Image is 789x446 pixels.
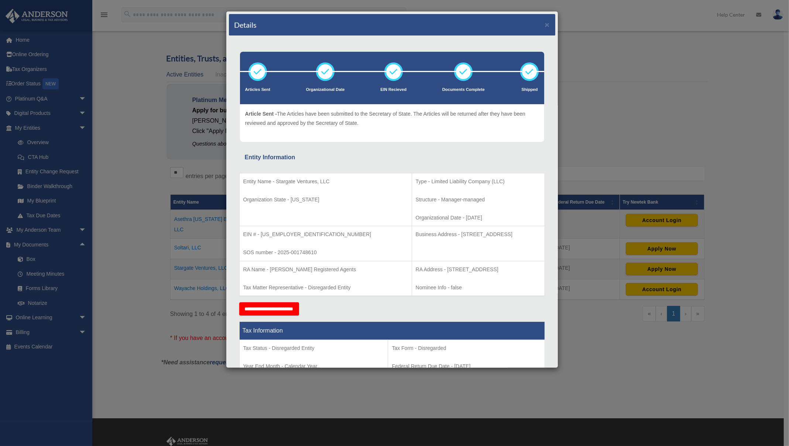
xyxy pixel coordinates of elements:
p: Organizational Date [306,86,345,93]
p: RA Address - [STREET_ADDRESS] [416,265,541,274]
p: Tax Matter Representative - Disregarded Entity [243,283,408,292]
p: EIN Recieved [380,86,406,93]
p: Entity Name - Stargate Ventures, LLC [243,177,408,186]
td: Tax Period Type - Calendar Year [239,340,388,395]
p: Organizational Date - [DATE] [416,213,541,222]
span: Article Sent - [245,111,277,117]
div: Entity Information [245,152,539,163]
p: Tax Status - Disregarded Entity [243,344,384,353]
p: EIN # - [US_EMPLOYER_IDENTIFICATION_NUMBER] [243,230,408,239]
p: Articles Sent [245,86,270,93]
h4: Details [234,20,257,30]
p: SOS number - 2025-001748610 [243,248,408,257]
p: Organization State - [US_STATE] [243,195,408,204]
p: Business Address - [STREET_ADDRESS] [416,230,541,239]
button: × [545,21,550,28]
p: Nominee Info - false [416,283,541,292]
p: Type - Limited Liability Company (LLC) [416,177,541,186]
p: Federal Return Due Date - [DATE] [392,362,541,371]
p: The Articles have been submitted to the Secretary of State. The Articles will be returned after t... [245,109,539,127]
p: Documents Complete [442,86,485,93]
p: Year End Month - Calendar Year [243,362,384,371]
p: Shipped [520,86,539,93]
p: Tax Form - Disregarded [392,344,541,353]
th: Tax Information [239,322,545,340]
p: Structure - Manager-managed [416,195,541,204]
p: RA Name - [PERSON_NAME] Registered Agents [243,265,408,274]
